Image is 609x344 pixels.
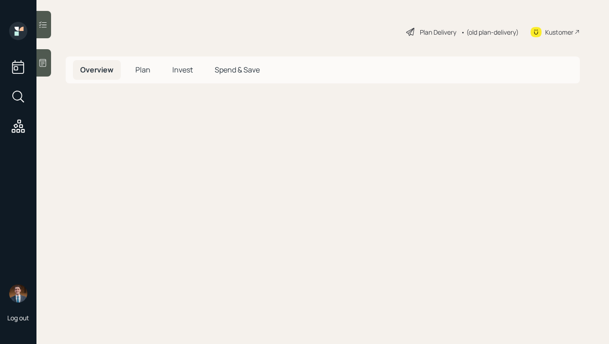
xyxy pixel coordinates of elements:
div: • (old plan-delivery) [461,27,519,37]
div: Log out [7,313,29,322]
div: Kustomer [545,27,573,37]
div: Plan Delivery [420,27,456,37]
span: Spend & Save [215,65,260,75]
img: hunter_neumayer.jpg [9,284,27,303]
span: Invest [172,65,193,75]
span: Plan [135,65,150,75]
span: Overview [80,65,114,75]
